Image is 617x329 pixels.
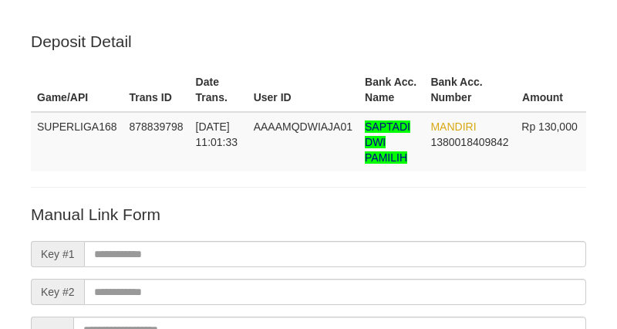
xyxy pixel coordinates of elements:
[123,68,190,112] th: Trans ID
[31,241,84,267] span: Key #1
[123,112,190,171] td: 878839798
[190,68,248,112] th: Date Trans.
[31,203,586,226] p: Manual Link Form
[359,68,424,112] th: Bank Acc. Name
[365,120,410,164] span: Nama rekening >18 huruf, harap diedit
[31,68,123,112] th: Game/API
[430,136,508,148] span: Copy 1380018409842 to clipboard
[248,68,359,112] th: User ID
[196,120,238,148] span: [DATE] 11:01:33
[31,279,84,305] span: Key #2
[31,112,123,171] td: SUPERLIGA168
[430,120,476,133] span: MANDIRI
[31,30,586,53] p: Deposit Detail
[254,120,352,133] span: AAAAMQDWIAJA01
[515,68,586,112] th: Amount
[424,68,515,112] th: Bank Acc. Number
[521,120,577,133] span: Rp 130,000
